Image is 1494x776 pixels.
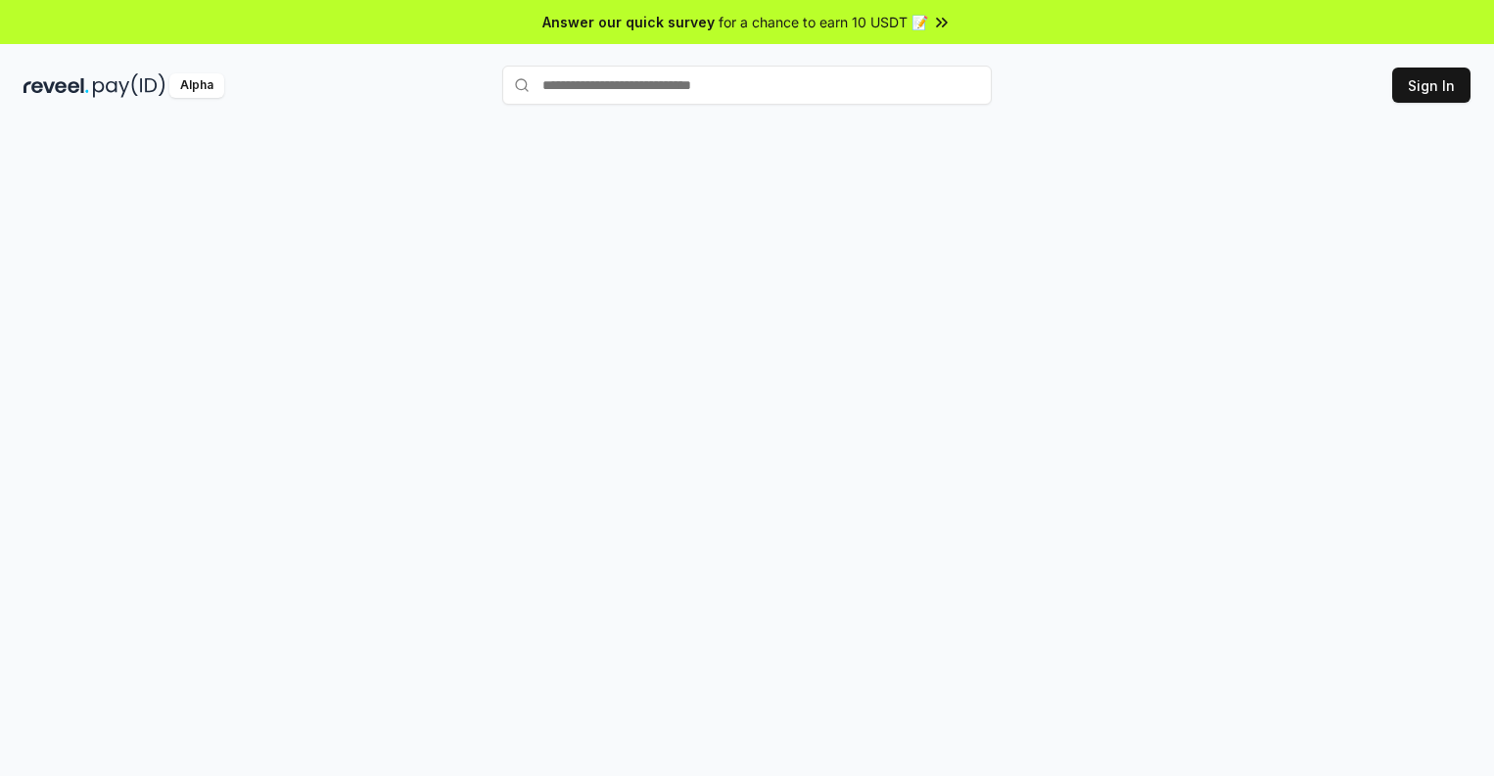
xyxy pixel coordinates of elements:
[1392,68,1471,103] button: Sign In
[93,73,165,98] img: pay_id
[719,12,928,32] span: for a chance to earn 10 USDT 📝
[23,73,89,98] img: reveel_dark
[542,12,715,32] span: Answer our quick survey
[169,73,224,98] div: Alpha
